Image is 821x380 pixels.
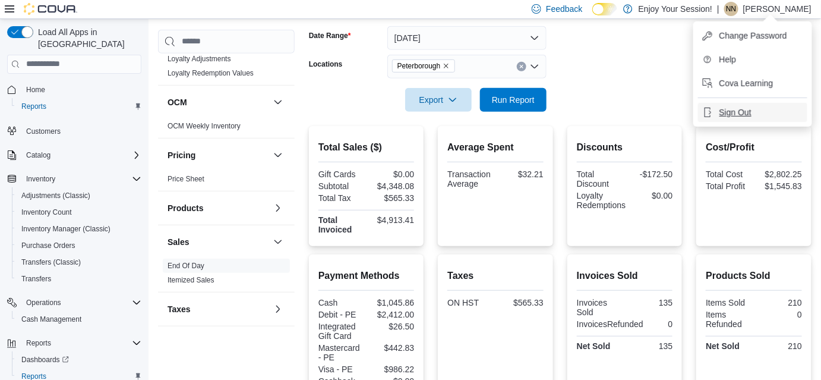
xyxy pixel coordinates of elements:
button: Inventory Count [12,204,146,221]
div: $565.33 [498,298,544,307]
span: Cash Management [17,312,141,326]
div: Items Refunded [706,310,751,329]
div: Visa - PE [318,365,364,374]
div: Mastercard - PE [318,343,364,362]
a: Customers [21,124,65,139]
button: Taxes [271,302,285,316]
button: Reports [2,335,146,351]
a: End Of Day [168,262,204,270]
button: Sales [168,236,269,248]
span: Catalog [21,148,141,162]
div: Loyalty Redemptions [577,191,626,210]
div: Transaction Average [447,169,493,189]
span: Transfers [17,272,141,286]
button: OCM [168,96,269,108]
h2: Total Sales ($) [318,140,415,155]
div: $986.22 [369,365,415,374]
button: Sign Out [698,103,807,122]
a: Adjustments (Classic) [17,189,95,203]
div: Nijil Narayanan [724,2,738,16]
span: Dark Mode [592,15,593,16]
span: Adjustments (Classic) [21,191,90,200]
div: 0 [756,310,802,319]
button: Reports [21,336,56,350]
span: Reports [17,99,141,114]
div: $26.50 [369,322,415,331]
button: Inventory [21,172,60,186]
img: Cova [24,3,77,15]
div: Integrated Gift Card [318,322,364,341]
div: 135 [627,341,673,351]
div: $2,412.00 [369,310,415,319]
a: Reports [17,99,51,114]
label: Date Range [309,31,351,40]
div: Gift Cards [318,169,364,179]
span: Loyalty Adjustments [168,54,231,64]
button: Purchase Orders [12,237,146,254]
span: Run Report [492,94,535,106]
button: Catalog [21,148,55,162]
span: Inventory [21,172,141,186]
h3: Pricing [168,149,195,161]
div: $0.00 [369,169,415,179]
button: [DATE] [387,26,547,50]
div: Cash [318,298,364,307]
a: Home [21,83,50,97]
span: Purchase Orders [17,238,141,253]
div: Items Sold [706,298,751,307]
span: Transfers (Classic) [21,257,81,267]
strong: Net Sold [706,341,740,351]
div: Total Profit [706,181,751,191]
h3: OCM [168,96,187,108]
label: Locations [309,59,343,69]
div: -$172.50 [627,169,673,179]
button: Change Password [698,26,807,45]
span: Transfers (Classic) [17,255,141,269]
h2: Invoices Sold [577,269,673,283]
div: Subtotal [318,181,364,191]
span: Inventory Count [17,205,141,219]
a: Cash Management [17,312,86,326]
a: Price Sheet [168,175,204,183]
button: Taxes [168,303,269,315]
span: Sign Out [719,106,751,118]
div: Sales [158,259,295,292]
span: Transfers [21,274,51,284]
h2: Discounts [577,140,673,155]
span: Price Sheet [168,174,204,184]
span: Load All Apps in [GEOGRAPHIC_DATA] [33,26,141,50]
span: Dashboards [17,353,141,367]
a: Itemized Sales [168,276,214,284]
button: Cash Management [12,311,146,328]
span: Inventory Count [21,208,72,217]
button: Open list of options [530,62,539,71]
button: Clear input [517,62,526,71]
div: 210 [756,341,802,351]
div: 0 [648,319,672,329]
span: Customers [26,127,61,136]
div: $4,348.08 [369,181,415,191]
a: Dashboards [17,353,74,367]
p: | [717,2,719,16]
span: Reports [21,102,46,111]
span: Inventory Manager (Classic) [21,224,110,234]
span: Help [719,54,737,65]
span: Catalog [26,150,50,160]
button: Transfers (Classic) [12,254,146,271]
button: Cova Learning [698,74,807,93]
button: Customers [2,122,146,139]
span: Home [21,82,141,97]
div: Debit - PE [318,310,364,319]
button: Inventory Manager (Classic) [12,221,146,237]
span: Inventory Manager (Classic) [17,222,141,236]
a: Inventory Manager (Classic) [17,222,115,236]
div: $442.83 [369,343,415,353]
a: Loyalty Redemption Values [168,69,254,77]
button: Catalog [2,147,146,164]
button: Inventory [2,171,146,187]
button: OCM [271,95,285,109]
button: Remove Peterborough from selection in this group [443,62,450,70]
button: Products [168,202,269,214]
div: Total Tax [318,193,364,203]
span: Inventory [26,174,55,184]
